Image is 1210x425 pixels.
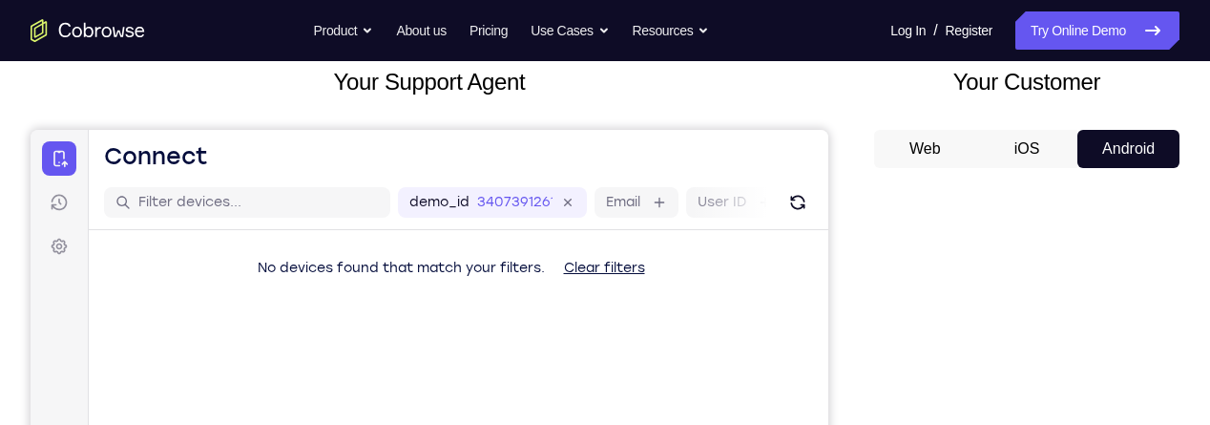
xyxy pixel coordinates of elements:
a: Go to the home page [31,19,145,42]
h2: Your Support Agent [31,65,828,99]
label: User ID [667,63,716,82]
button: Use Cases [531,11,609,50]
button: Resources [633,11,710,50]
button: iOS [976,130,1078,168]
span: / [933,19,937,42]
h2: Your Customer [874,65,1179,99]
button: Refresh [752,57,782,88]
h1: Connect [73,11,177,42]
button: Clear filters [518,119,630,158]
button: Product [314,11,374,50]
button: Android [1077,130,1179,168]
input: Filter devices... [108,63,348,82]
label: Email [575,63,610,82]
button: Web [874,130,976,168]
a: Pricing [469,11,508,50]
a: Settings [11,99,46,134]
label: demo_id [379,63,439,82]
span: No devices found that match your filters. [227,130,514,146]
a: Log In [890,11,926,50]
a: Sessions [11,55,46,90]
a: Try Online Demo [1015,11,1179,50]
a: About us [396,11,446,50]
a: Register [946,11,992,50]
a: Connect [11,11,46,46]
